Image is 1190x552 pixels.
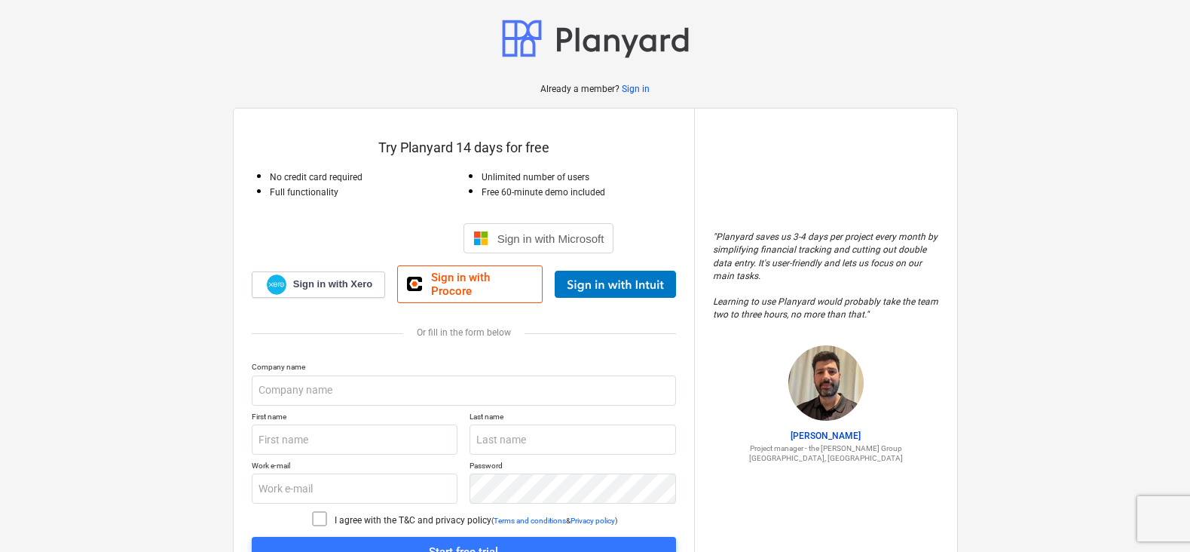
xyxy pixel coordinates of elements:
[252,474,458,504] input: Work e-mail
[470,425,676,455] input: Last name
[713,430,939,443] p: [PERSON_NAME]
[713,443,939,453] p: Project manager - the [PERSON_NAME] Group
[397,265,542,303] a: Sign in with Procore
[252,139,676,157] p: Try Planyard 14 days for free
[252,461,458,474] p: Work e-mail
[622,83,650,96] a: Sign in
[482,186,676,199] p: Free 60-minute demo included
[494,517,566,525] a: Terms and conditions
[470,412,676,425] p: Last name
[713,231,939,321] p: " Planyard saves us 3-4 days per project every month by simplifying financial tracking and cuttin...
[431,271,533,298] span: Sign in with Procore
[270,171,464,184] p: No credit card required
[540,83,622,96] p: Already a member?
[252,376,676,406] input: Company name
[306,222,459,255] iframe: Sign in with Google Button
[491,516,617,526] p: ( & )
[270,186,464,199] p: Full functionality
[788,345,864,421] img: Jason Escobar
[252,362,676,375] p: Company name
[470,461,676,474] p: Password
[497,232,604,245] span: Sign in with Microsoft
[571,517,615,525] a: Privacy policy
[252,327,676,338] div: Or fill in the form below
[252,271,386,298] a: Sign in with Xero
[293,278,372,291] span: Sign in with Xero
[713,453,939,463] p: [GEOGRAPHIC_DATA], [GEOGRAPHIC_DATA]
[252,412,458,425] p: First name
[473,231,488,246] img: Microsoft logo
[252,425,458,455] input: First name
[482,171,676,184] p: Unlimited number of users
[335,514,491,527] p: I agree with the T&C and privacy policy
[267,274,286,295] img: Xero logo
